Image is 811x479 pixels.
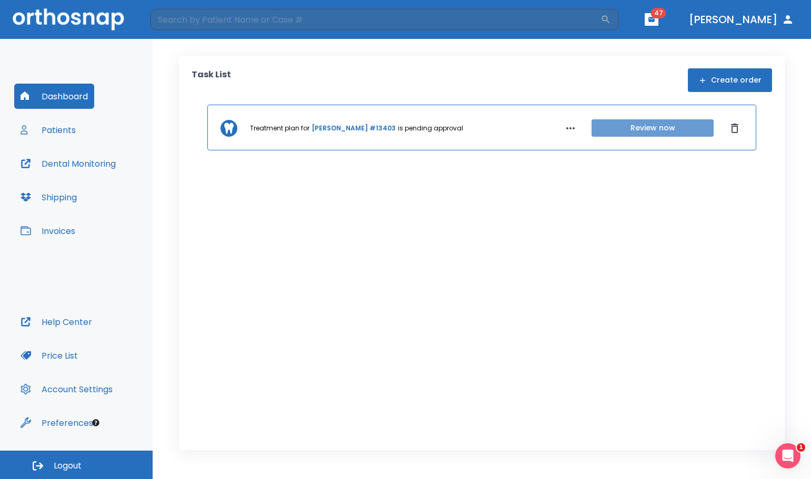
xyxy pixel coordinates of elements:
span: Logout [54,460,82,472]
span: 47 [651,8,666,18]
button: Account Settings [14,376,119,402]
button: Preferences [14,410,99,435]
input: Search by Patient Name or Case # [151,9,600,30]
p: Task List [192,68,231,92]
img: Orthosnap [13,8,124,30]
button: Dashboard [14,84,94,109]
div: Tooltip anchor [91,418,101,427]
button: Dismiss [726,120,743,137]
button: Help Center [14,309,98,334]
iframe: Intercom live chat [775,443,800,468]
p: is pending approval [398,124,463,133]
button: Invoices [14,218,82,243]
span: 1 [797,443,805,452]
a: [PERSON_NAME] #13403 [312,124,396,133]
button: Create order [688,68,772,92]
button: Shipping [14,185,83,210]
button: Price List [14,343,84,368]
button: Review now [592,119,714,137]
button: Dental Monitoring [14,151,122,176]
button: Patients [14,117,82,142]
p: Treatment plan for [250,124,309,133]
button: [PERSON_NAME] [685,10,798,29]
